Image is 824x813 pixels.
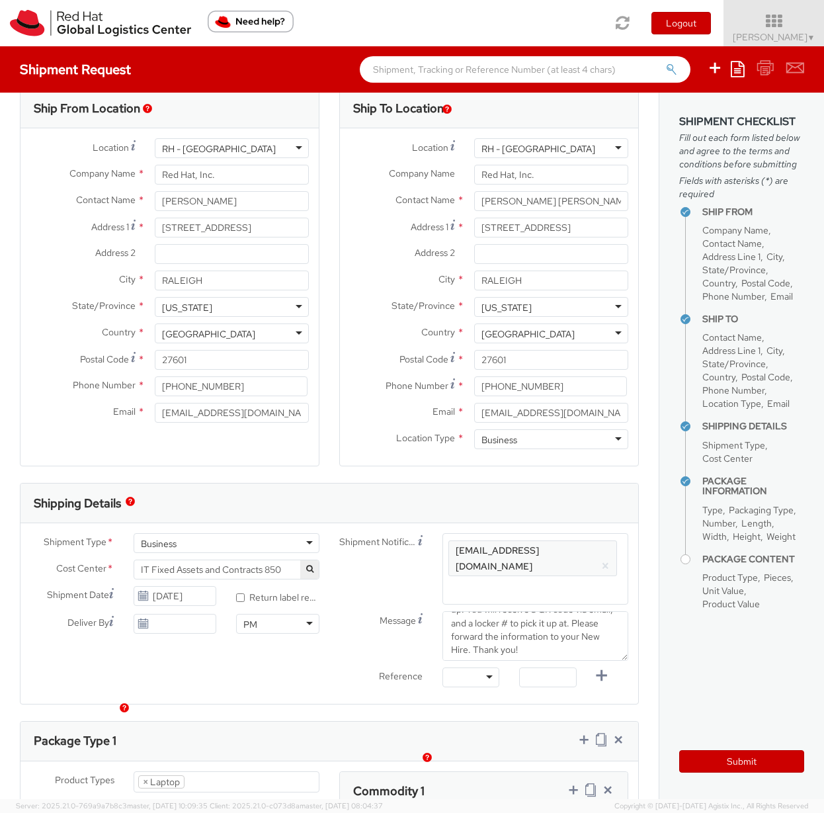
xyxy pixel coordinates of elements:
[702,314,804,324] h4: Ship To
[210,801,383,810] span: Client: 2025.21.0-c073d8a
[412,142,448,153] span: Location
[76,194,136,206] span: Contact Name
[162,327,255,341] div: [GEOGRAPHIC_DATA]
[10,10,191,36] img: rh-logistics-00dfa346123c4ec078e1.svg
[411,221,448,233] span: Address 1
[20,62,131,77] h4: Shipment Request
[438,273,455,285] span: City
[73,379,136,391] span: Phone Number
[702,358,766,370] span: State/Province
[702,237,762,249] span: Contact Name
[729,504,794,516] span: Packaging Type
[614,801,808,812] span: Copyright © [DATE]-[DATE] Agistix Inc., All Rights Reserved
[702,452,753,464] span: Cost Center
[702,290,764,302] span: Phone Number
[47,588,109,602] span: Shipment Date
[770,290,793,302] span: Email
[733,531,761,542] span: Height
[651,12,711,34] button: Logout
[138,775,185,789] li: Laptop
[702,421,804,431] h4: Shipping Details
[353,785,425,798] h3: Commodity 1
[34,734,116,748] h3: Package Type 1
[134,560,319,579] span: IT Fixed Assets and Contracts 850
[702,504,723,516] span: Type
[127,801,208,810] span: master, [DATE] 10:09:35
[702,384,764,396] span: Phone Number
[601,558,610,574] button: ×
[34,497,121,510] h3: Shipping Details
[702,531,727,542] span: Width
[72,300,136,312] span: State/Province
[67,616,109,630] span: Deliver By
[733,31,815,43] span: [PERSON_NAME]
[300,801,383,810] span: master, [DATE] 08:04:37
[702,224,768,236] span: Company Name
[741,371,790,383] span: Postal Code
[386,380,448,392] span: Phone Number
[339,535,418,549] span: Shipment Notification
[807,32,815,43] span: ▼
[702,585,744,597] span: Unit Value
[679,131,804,171] span: Fill out each form listed below and agree to the terms and conditions before submitting
[481,142,595,155] div: RH - [GEOGRAPHIC_DATA]
[243,618,257,631] div: PM
[456,544,539,572] span: [EMAIL_ADDRESS][DOMAIN_NAME]
[767,398,790,409] span: Email
[95,247,136,259] span: Address 2
[421,326,455,338] span: Country
[360,56,690,83] input: Shipment, Tracking or Reference Number (at least 4 chars)
[80,353,129,365] span: Postal Code
[415,247,455,259] span: Address 2
[56,562,106,577] span: Cost Center
[481,301,532,314] div: [US_STATE]
[741,517,772,529] span: Length
[702,345,761,357] span: Address Line 1
[141,537,177,550] div: Business
[55,774,114,786] span: Product Types
[208,11,294,32] button: Need help?
[113,406,136,417] span: Email
[93,142,129,153] span: Location
[379,670,423,682] span: Reference
[702,476,804,497] h4: Package Information
[702,572,758,583] span: Product Type
[119,273,136,285] span: City
[69,167,136,179] span: Company Name
[162,142,276,155] div: RH - [GEOGRAPHIC_DATA]
[102,326,136,338] span: Country
[764,572,791,583] span: Pieces
[91,221,129,233] span: Address 1
[380,615,416,626] span: Message
[679,116,804,128] h3: Shipment Checklist
[395,194,455,206] span: Contact Name
[702,331,762,343] span: Contact Name
[162,301,212,314] div: [US_STATE]
[399,353,448,365] span: Postal Code
[236,589,319,604] label: Return label required
[702,277,735,289] span: Country
[702,207,804,217] h4: Ship From
[702,264,766,276] span: State/Province
[396,432,455,444] span: Location Type
[702,371,735,383] span: Country
[679,750,804,773] button: Submit
[702,554,804,564] h4: Package Content
[143,776,148,788] span: ×
[236,593,245,602] input: Return label required
[702,598,760,610] span: Product Value
[34,102,140,115] h3: Ship From Location
[391,300,455,312] span: State/Province
[141,564,312,576] span: IT Fixed Assets and Contracts 850
[16,801,208,810] span: Server: 2025.21.0-769a9a7b8c3
[702,251,761,263] span: Address Line 1
[389,167,455,179] span: Company Name
[702,439,765,451] span: Shipment Type
[481,327,575,341] div: [GEOGRAPHIC_DATA]
[741,277,790,289] span: Postal Code
[702,398,761,409] span: Location Type
[44,535,106,550] span: Shipment Type
[702,517,735,529] span: Number
[481,433,517,447] div: Business
[353,102,444,115] h3: Ship To Location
